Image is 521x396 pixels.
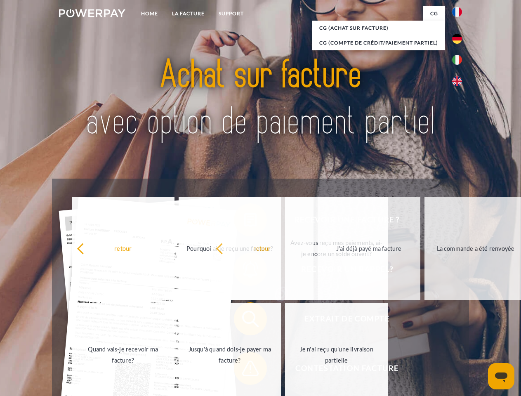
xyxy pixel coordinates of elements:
a: CG (Compte de crédit/paiement partiel) [312,35,445,50]
div: J'ai déjà payé ma facture [323,243,415,254]
div: Quand vais-je recevoir ma facture? [77,344,170,366]
div: retour [77,243,170,254]
div: retour [216,243,309,254]
div: Jusqu'à quand dois-je payer ma facture? [184,344,276,366]
img: logo-powerpay-white.svg [59,9,125,17]
div: Je n'ai reçu qu'une livraison partielle [290,344,383,366]
a: CG (achat sur facture) [312,21,445,35]
a: Home [134,6,165,21]
a: CG [423,6,445,21]
img: de [452,34,462,44]
img: title-powerpay_fr.svg [79,40,442,158]
iframe: Bouton de lancement de la fenêtre de messagerie [488,363,514,389]
a: LA FACTURE [165,6,212,21]
a: Support [212,6,251,21]
img: it [452,55,462,65]
div: Pourquoi ai-je reçu une facture? [184,243,276,254]
img: fr [452,7,462,17]
img: en [452,76,462,86]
